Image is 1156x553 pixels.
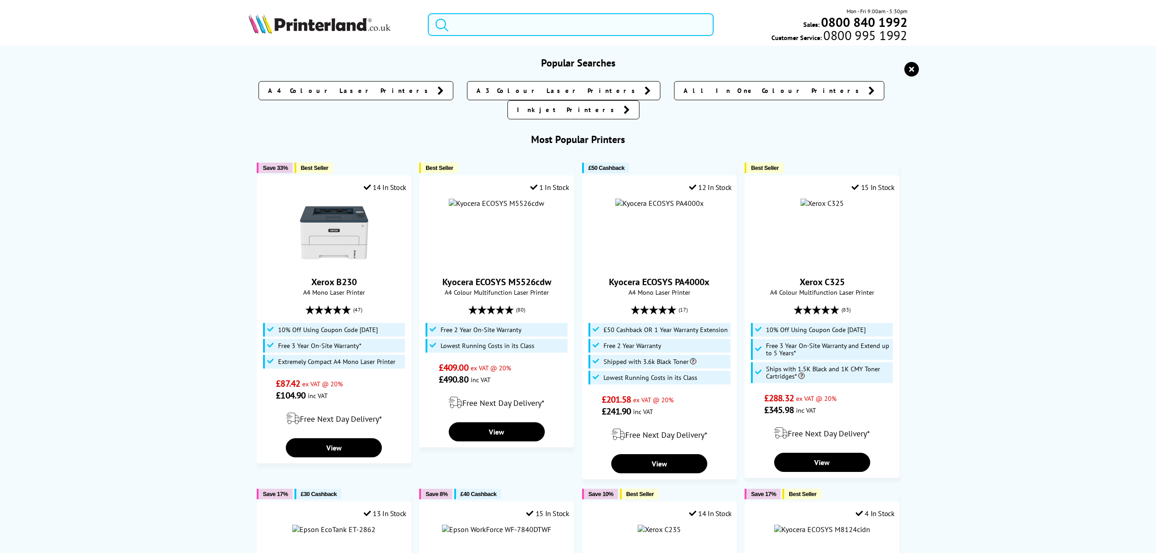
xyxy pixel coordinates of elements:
span: £288.32 [764,392,794,404]
img: Printerland Logo [248,14,390,34]
span: Customer Service: [771,31,907,42]
a: Xerox C325 [800,276,845,288]
span: Save 10% [588,491,613,497]
span: (83) [842,301,851,318]
span: Ships with 1.5K Black and 1K CMY Toner Cartridges* [766,365,891,380]
span: £50 Cashback OR 1 Year Warranty Extension [603,326,728,333]
a: Xerox B230 [311,276,357,288]
span: Shipped with 3.6k Black Toner [603,358,696,365]
img: Xerox C235 [638,525,681,534]
span: Free 2 Year Warranty [603,342,661,349]
span: £201.58 [602,394,631,405]
a: A3 Colour Laser Printers [467,81,660,100]
span: Best Seller [789,491,816,497]
span: Save 17% [751,491,776,497]
button: Best Seller [620,489,659,499]
span: inc VAT [633,407,653,416]
span: £40 Cashback [461,491,497,497]
div: modal_delivery [587,422,732,447]
div: 14 In Stock [689,509,732,518]
button: Best Seller [745,163,783,173]
span: Sales: [803,20,820,29]
span: inc VAT [796,406,816,415]
span: inc VAT [471,375,491,384]
img: Kyocera ECOSYS M8124cidn [774,525,870,534]
h3: Most Popular Printers [248,133,908,146]
a: Printerland Logo [248,14,416,36]
button: Save 17% [745,489,781,499]
button: £40 Cashback [454,489,501,499]
a: Xerox C325 [801,199,844,208]
span: ex VAT @ 20% [633,395,674,404]
span: Free 2 Year On-Site Warranty [441,326,522,333]
div: 4 In Stock [856,509,895,518]
a: 0800 840 1992 [820,18,908,26]
button: Save 33% [257,163,293,173]
div: 15 In Stock [852,183,894,192]
a: View [286,438,382,457]
div: 15 In Stock [526,509,569,518]
span: (80) [516,301,525,318]
div: 12 In Stock [689,183,732,192]
span: Save 17% [263,491,288,497]
img: Epson EcoTank ET-2862 [292,525,375,534]
span: ex VAT @ 20% [796,394,837,403]
a: View [611,454,707,473]
div: modal_delivery [424,390,569,415]
span: A4 Colour Multifunction Laser Printer [750,288,894,297]
button: £30 Cashback [294,489,341,499]
span: Save 8% [426,491,447,497]
span: £104.90 [276,389,305,401]
span: Best Seller [301,164,329,171]
a: View [774,453,870,472]
span: £490.80 [439,374,468,385]
span: A4 Colour Laser Printers [268,86,433,95]
span: 0800 995 1992 [822,31,907,40]
span: Extremely Compact A4 Mono Laser Printer [278,358,395,365]
span: ex VAT @ 20% [471,364,511,372]
span: (17) [679,301,688,318]
span: Save 33% [263,164,288,171]
div: 14 In Stock [364,183,406,192]
span: £30 Cashback [301,491,337,497]
a: Kyocera ECOSYS PA4000x [609,276,710,288]
span: Best Seller [626,491,654,497]
a: All In One Colour Printers [674,81,884,100]
span: Free 3 Year On-Site Warranty* [278,342,361,349]
button: Save 8% [419,489,452,499]
span: Best Seller [751,164,779,171]
span: A4 Mono Laser Printer [262,288,406,297]
span: £241.90 [602,405,631,417]
a: View [449,422,545,441]
button: Best Seller [419,163,458,173]
span: Lowest Running Costs in its Class [441,342,534,349]
span: A3 Colour Laser Printers [477,86,640,95]
img: Xerox B230 [300,199,368,267]
span: A4 Colour Multifunction Laser Printer [424,288,569,297]
span: ex VAT @ 20% [302,379,343,388]
span: A4 Mono Laser Printer [587,288,732,297]
span: 10% Off Using Coupon Code [DATE] [278,326,378,333]
span: 10% Off Using Coupon Code [DATE] [766,326,866,333]
button: Best Seller [294,163,333,173]
span: All In One Colour Printers [684,86,864,95]
div: 13 In Stock [364,509,406,518]
input: Search product or brand [428,13,714,36]
span: Lowest Running Costs in its Class [603,374,697,381]
a: Epson WorkForce WF-7840DTWF [442,525,551,534]
span: Free 3 Year On-Site Warranty and Extend up to 5 Years* [766,342,891,357]
b: 0800 840 1992 [821,14,908,31]
a: Kyocera ECOSYS M5526cdw [442,276,551,288]
span: inc VAT [308,391,328,400]
span: £345.98 [764,404,794,416]
button: Save 10% [582,489,618,499]
span: £87.42 [276,378,300,389]
span: £50 Cashback [588,164,624,171]
span: Best Seller [426,164,453,171]
span: Mon - Fri 9:00am - 5:30pm [847,7,908,15]
img: Kyocera ECOSYS PA4000x [615,199,704,208]
img: Kyocera ECOSYS M5526cdw [449,199,544,208]
a: Inkjet Printers [507,100,639,119]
